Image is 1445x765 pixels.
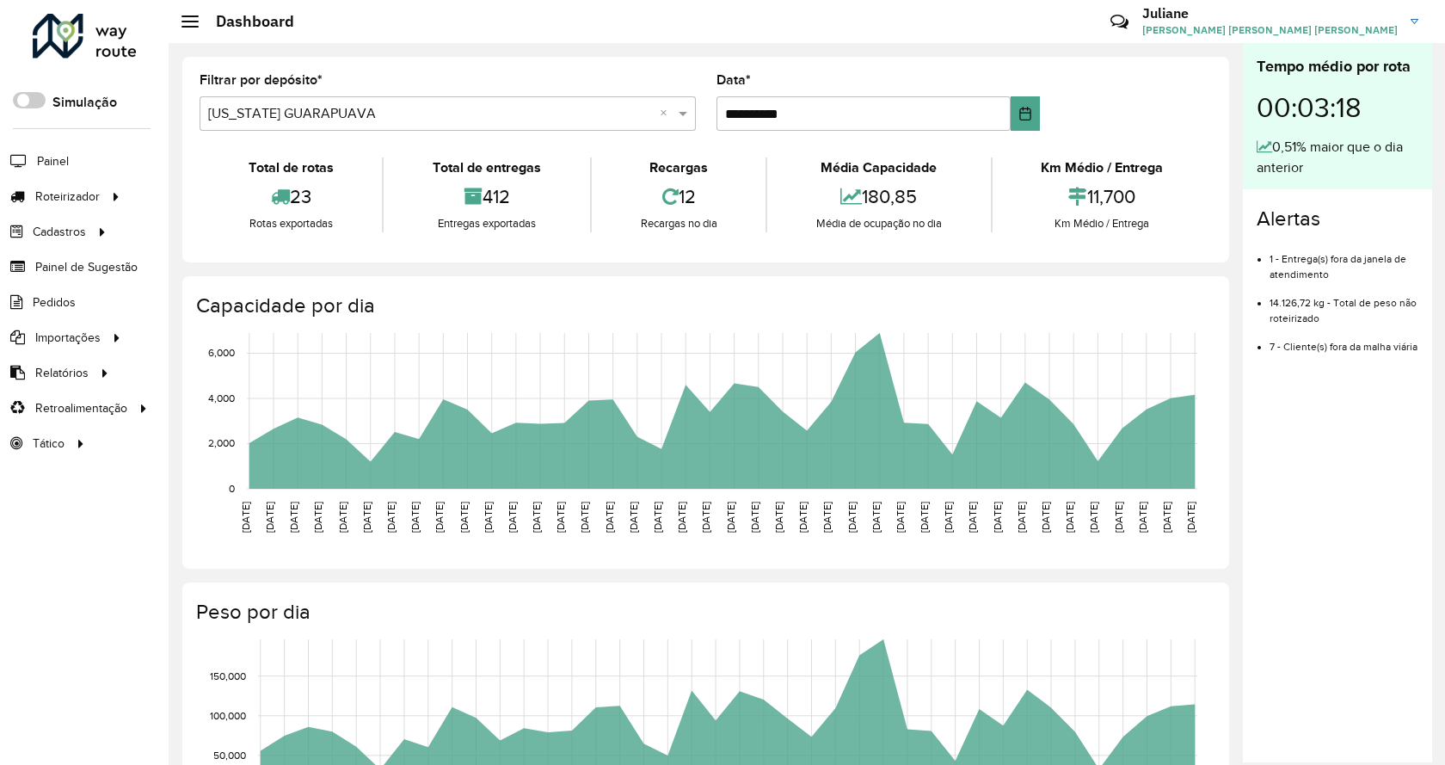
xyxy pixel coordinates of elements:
text: [DATE] [1016,502,1027,533]
div: Recargas [596,157,761,178]
text: [DATE] [385,502,397,533]
div: Tempo médio por rota [1257,55,1418,78]
text: 0 [229,483,235,494]
text: [DATE] [652,502,663,533]
text: 50,000 [213,750,246,761]
text: [DATE] [943,502,954,533]
text: [DATE] [749,502,760,533]
text: [DATE] [483,502,494,533]
label: Simulação [52,92,117,113]
text: [DATE] [1137,502,1148,533]
text: [DATE] [531,502,542,533]
text: [DATE] [288,502,299,533]
div: Média Capacidade [772,157,986,178]
h4: Peso por dia [196,600,1212,625]
text: [DATE] [870,502,882,533]
li: 1 - Entrega(s) fora da janela de atendimento [1270,238,1418,282]
text: [DATE] [967,502,978,533]
text: [DATE] [676,502,687,533]
text: [DATE] [507,502,518,533]
div: 12 [596,178,761,215]
text: 6,000 [208,348,235,359]
span: Pedidos [33,293,76,312]
text: [DATE] [992,502,1003,533]
span: Importações [35,329,101,347]
li: 14.126,72 kg - Total de peso não roteirizado [1270,282,1418,326]
div: Entregas exportadas [388,215,585,232]
div: Km Médio / Entrega [997,215,1208,232]
h4: Capacidade por dia [196,293,1212,318]
div: Total de entregas [388,157,585,178]
text: 150,000 [210,670,246,682]
text: [DATE] [312,502,323,533]
span: Painel [37,152,69,170]
span: [PERSON_NAME] [PERSON_NAME] [PERSON_NAME] [1142,22,1398,38]
text: [DATE] [1040,502,1051,533]
text: [DATE] [579,502,590,533]
text: [DATE] [337,502,348,533]
span: Clear all [660,103,674,124]
text: [DATE] [555,502,566,533]
text: [DATE] [821,502,833,533]
a: Contato Rápido [1101,3,1138,40]
text: [DATE] [1064,502,1075,533]
text: 4,000 [208,392,235,404]
div: Rotas exportadas [204,215,378,232]
li: 7 - Cliente(s) fora da malha viária [1270,326,1418,355]
div: 00:03:18 [1257,78,1418,137]
div: Total de rotas [204,157,378,178]
text: [DATE] [264,502,275,533]
text: [DATE] [1088,502,1099,533]
text: [DATE] [700,502,711,533]
text: [DATE] [361,502,372,533]
span: Relatórios [35,364,89,382]
span: Cadastros [33,223,86,241]
label: Filtrar por depósito [200,70,323,90]
text: 2,000 [208,438,235,449]
span: Tático [33,435,65,453]
div: 23 [204,178,378,215]
span: Painel de Sugestão [35,258,138,276]
span: Roteirizador [35,188,100,206]
text: [DATE] [895,502,906,533]
text: [DATE] [628,502,639,533]
div: Km Médio / Entrega [997,157,1208,178]
div: 11,700 [997,178,1208,215]
text: [DATE] [773,502,784,533]
span: Retroalimentação [35,399,127,417]
div: 0,51% maior que o dia anterior [1257,137,1418,178]
h4: Alertas [1257,207,1418,231]
div: 412 [388,178,585,215]
h2: Dashboard [199,12,294,31]
text: [DATE] [919,502,930,533]
text: [DATE] [1185,502,1196,533]
text: [DATE] [604,502,615,533]
div: Média de ocupação no dia [772,215,986,232]
text: [DATE] [458,502,470,533]
text: [DATE] [433,502,445,533]
text: [DATE] [409,502,421,533]
div: Recargas no dia [596,215,761,232]
label: Data [716,70,751,90]
text: [DATE] [725,502,736,533]
text: [DATE] [797,502,809,533]
h3: Juliane [1142,5,1398,22]
text: [DATE] [1161,502,1172,533]
div: 180,85 [772,178,986,215]
text: [DATE] [1113,502,1124,533]
text: 100,000 [210,710,246,721]
text: [DATE] [846,502,858,533]
button: Choose Date [1011,96,1040,131]
text: [DATE] [240,502,251,533]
